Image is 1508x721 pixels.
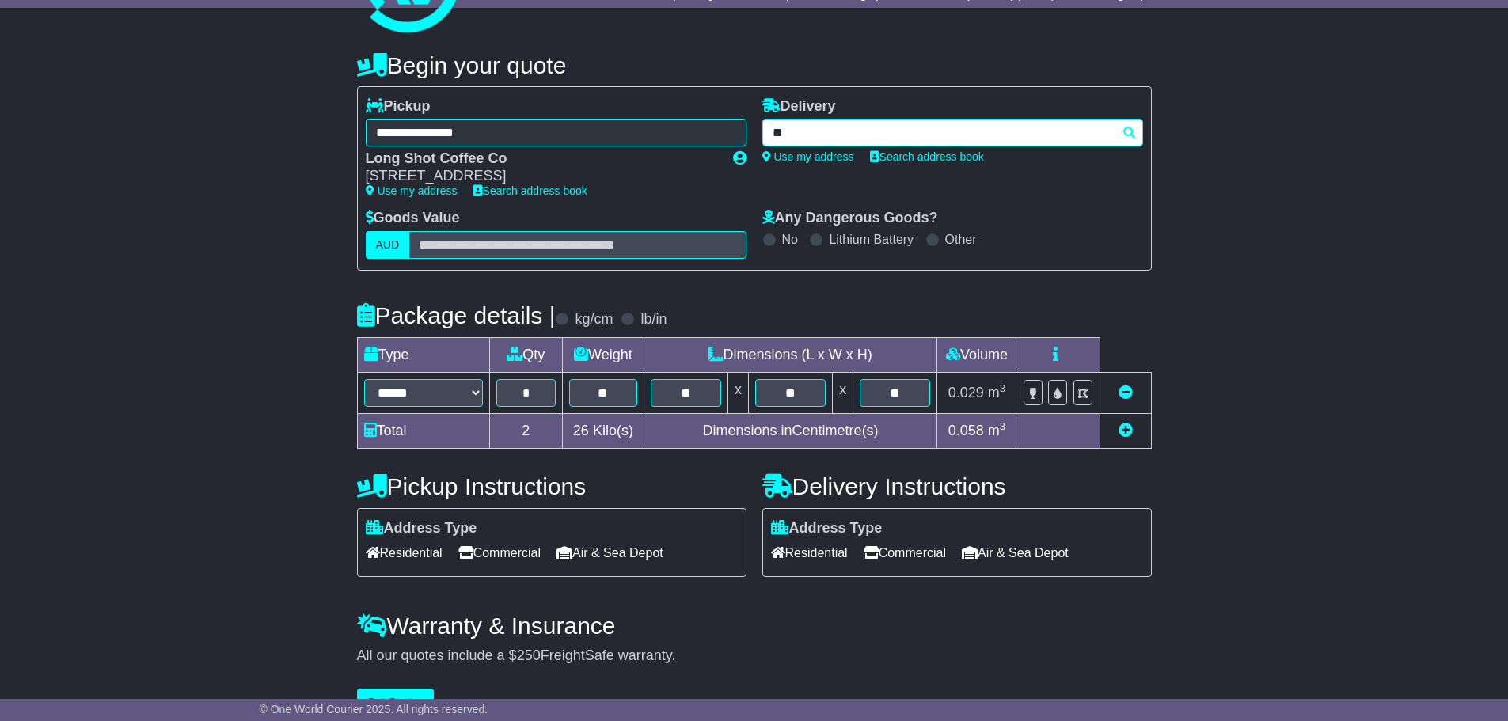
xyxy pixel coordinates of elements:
[1000,420,1006,432] sup: 3
[366,184,458,197] a: Use my address
[762,119,1143,146] typeahead: Please provide city
[644,413,937,448] td: Dimensions in Centimetre(s)
[357,473,746,499] h4: Pickup Instructions
[782,232,798,247] label: No
[357,689,435,716] button: Get Quotes
[762,150,854,163] a: Use my address
[357,613,1152,639] h4: Warranty & Insurance
[945,232,977,247] label: Other
[366,520,477,537] label: Address Type
[357,302,556,328] h4: Package details |
[357,52,1152,78] h4: Begin your quote
[573,423,589,438] span: 26
[575,311,613,328] label: kg/cm
[829,232,914,247] label: Lithium Battery
[366,150,717,168] div: Long Shot Coffee Co
[988,385,1006,400] span: m
[833,372,853,413] td: x
[962,541,1069,565] span: Air & Sea Depot
[357,413,489,448] td: Total
[357,337,489,372] td: Type
[640,311,667,328] label: lb/in
[366,210,460,227] label: Goods Value
[948,385,984,400] span: 0.029
[366,168,717,185] div: [STREET_ADDRESS]
[517,647,541,663] span: 250
[357,647,1152,665] div: All our quotes include a $ FreightSafe warranty.
[556,541,663,565] span: Air & Sea Depot
[366,541,443,565] span: Residential
[458,541,541,565] span: Commercial
[762,210,938,227] label: Any Dangerous Goods?
[762,98,836,116] label: Delivery
[1000,382,1006,394] sup: 3
[563,413,644,448] td: Kilo(s)
[1119,423,1133,438] a: Add new item
[988,423,1006,438] span: m
[727,372,748,413] td: x
[948,423,984,438] span: 0.058
[762,473,1152,499] h4: Delivery Instructions
[563,337,644,372] td: Weight
[644,337,937,372] td: Dimensions (L x W x H)
[870,150,984,163] a: Search address book
[937,337,1016,372] td: Volume
[489,413,563,448] td: 2
[489,337,563,372] td: Qty
[366,231,410,259] label: AUD
[864,541,946,565] span: Commercial
[771,520,883,537] label: Address Type
[366,98,431,116] label: Pickup
[260,703,488,715] span: © One World Courier 2025. All rights reserved.
[771,541,848,565] span: Residential
[473,184,587,197] a: Search address book
[1119,385,1133,400] a: Remove this item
